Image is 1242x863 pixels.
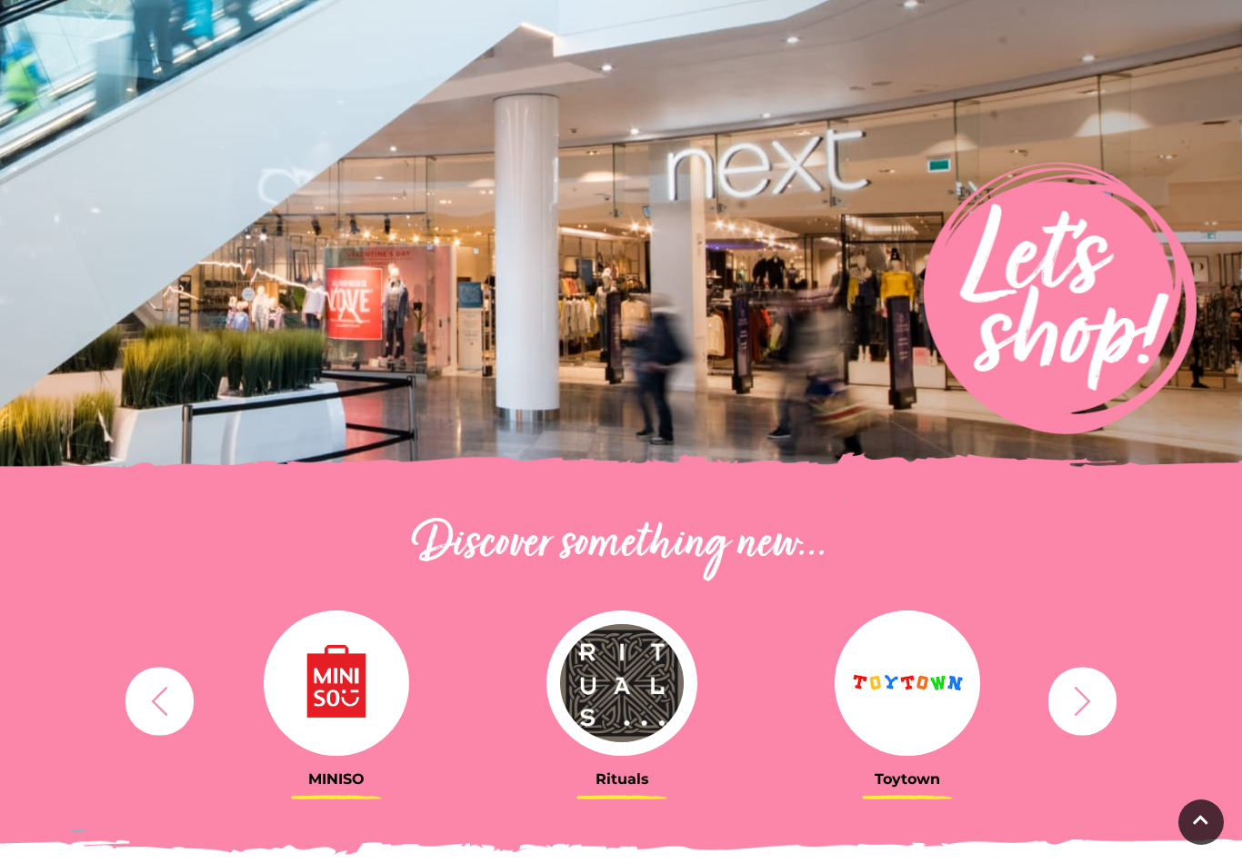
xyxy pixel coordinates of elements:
h2: Discover something new... [116,516,1126,574]
h3: MINISO [207,770,466,788]
a: MINISO [207,610,466,788]
a: Rituals [493,610,751,788]
h3: Rituals [493,770,751,788]
h3: Toytown [778,770,1037,788]
a: Toytown [778,610,1037,788]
